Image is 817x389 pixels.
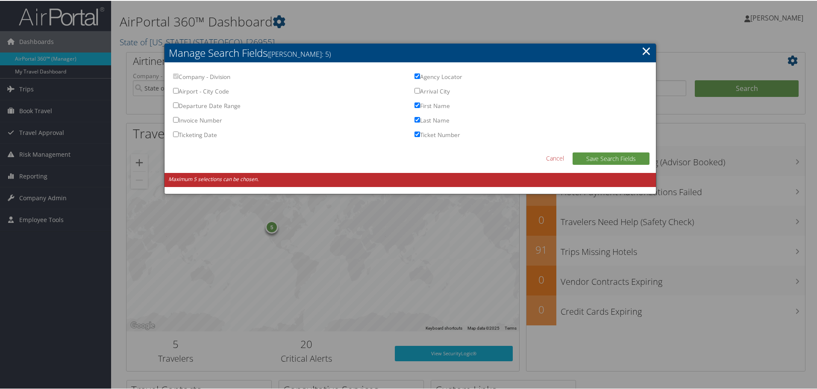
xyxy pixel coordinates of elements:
small: Maximum 5 selections can be chosen. [165,172,656,186]
input: Agency Locator [414,73,420,78]
label: Airport - City Code [173,86,229,99]
label: Arrival City [414,86,450,99]
input: First Name [414,102,420,107]
span: ([PERSON_NAME]: 5) [267,49,331,58]
input: Invoice Number [173,116,179,122]
input: Ticket Number [414,131,420,136]
label: Agency Locator [414,72,462,85]
input: Airport - City Code [173,87,179,93]
label: Ticketing Date [173,130,217,143]
label: Departure Date Range [173,101,241,114]
a: Cancel [546,153,564,162]
label: First Name [414,101,450,114]
input: Departure Date Range [173,102,179,107]
a: Close [641,41,651,58]
input: Ticketing Date [173,131,179,136]
input: Arrival City [414,87,420,93]
label: Invoice Number [173,115,222,129]
label: Company - Division [173,72,230,85]
h2: Manage Search Fields [165,43,656,61]
label: Last Name [414,115,450,129]
button: Save Search Fields [573,152,649,164]
input: Company - Division [173,73,179,78]
input: Last Name [414,116,420,122]
label: Ticket Number [414,130,460,143]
